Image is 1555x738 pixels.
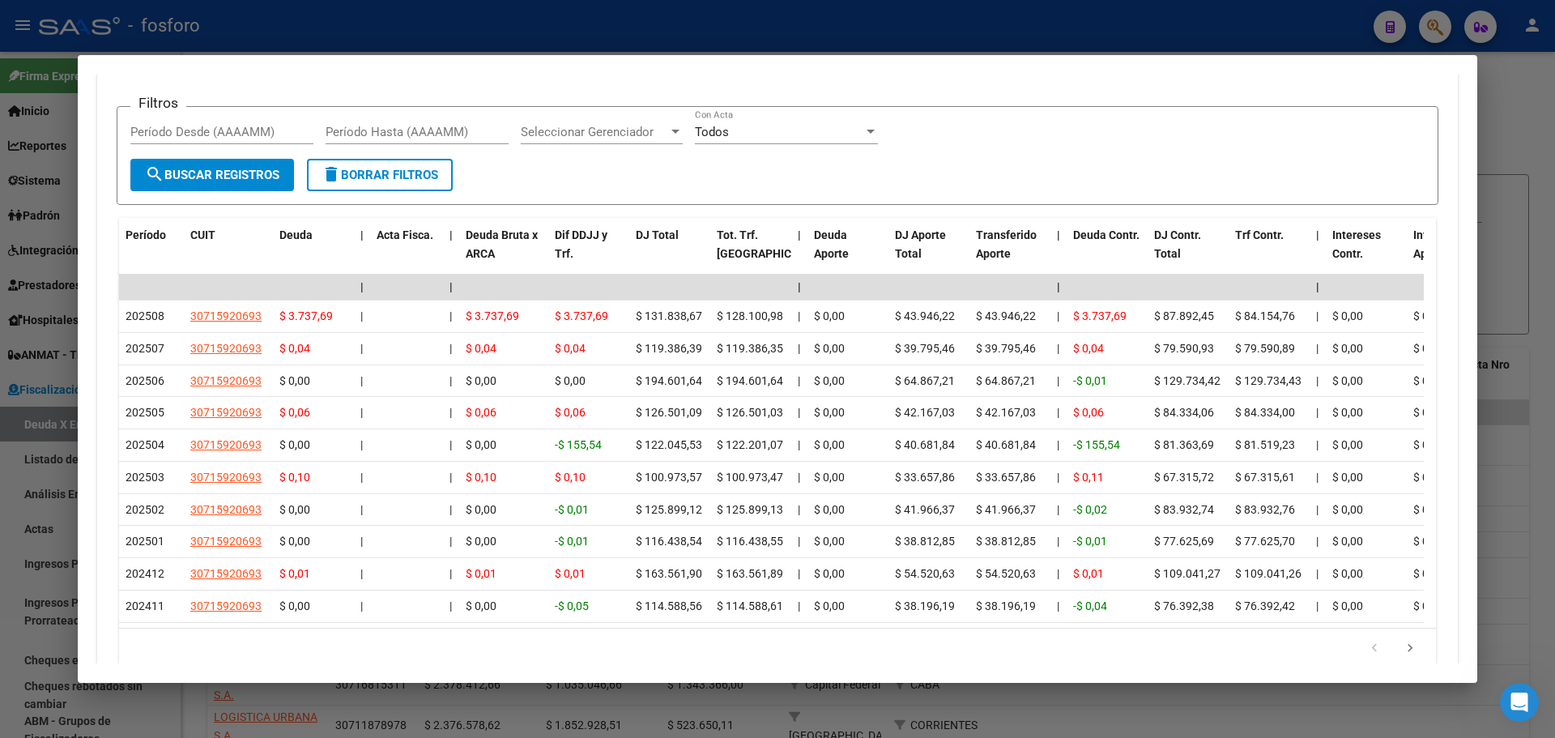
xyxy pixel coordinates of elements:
span: $ 38.812,85 [895,535,955,548]
span: $ 33.657,86 [976,471,1036,484]
button: Buscar Registros [130,159,294,191]
span: $ 0,00 [1332,342,1363,355]
span: $ 81.519,23 [1235,438,1295,451]
span: -$ 0,01 [555,535,589,548]
span: $ 0,00 [1332,599,1363,612]
span: $ 0,04 [555,342,586,355]
span: $ 122.201,07 [717,438,783,451]
span: Seleccionar Gerenciador [521,125,668,139]
span: 30715920693 [190,309,262,322]
span: | [1316,535,1319,548]
span: $ 109.041,26 [1235,567,1302,580]
span: $ 0,06 [279,406,310,419]
span: $ 194.601,64 [636,374,702,387]
span: | [360,503,363,516]
span: | [449,471,452,484]
span: 30715920693 [190,503,262,516]
span: | [1057,406,1059,419]
span: $ 84.334,00 [1235,406,1295,419]
datatable-header-cell: DJ Contr. Total [1148,218,1229,289]
mat-icon: search [145,164,164,184]
span: $ 76.392,42 [1235,599,1295,612]
span: $ 0,01 [466,567,496,580]
span: | [1316,406,1319,419]
span: $ 0,04 [279,342,310,355]
span: $ 84.334,06 [1154,406,1214,419]
span: 202411 [126,599,164,612]
span: | [360,228,364,241]
span: | [1316,503,1319,516]
span: $ 77.625,70 [1235,535,1295,548]
span: $ 0,00 [814,471,845,484]
span: $ 0,00 [466,503,496,516]
span: $ 129.734,43 [1235,374,1302,387]
span: -$ 0,04 [1073,599,1107,612]
span: | [360,599,363,612]
span: | [1316,471,1319,484]
span: $ 0,00 [555,374,586,387]
span: 202507 [126,342,164,355]
span: $ 0,00 [1332,567,1363,580]
span: $ 0,00 [466,438,496,451]
span: $ 84.154,76 [1235,309,1295,322]
span: $ 42.167,03 [895,406,955,419]
span: 30715920693 [190,406,262,419]
datatable-header-cell: Deuda Bruta x ARCA [459,218,548,289]
span: | [1316,599,1319,612]
span: 202501 [126,535,164,548]
span: -$ 0,01 [555,503,589,516]
span: $ 0,00 [814,599,845,612]
span: $ 194.601,64 [717,374,783,387]
span: -$ 0,01 [1073,535,1107,548]
span: $ 0,00 [1332,309,1363,322]
span: Todos [695,125,729,139]
span: $ 54.520,63 [895,567,955,580]
span: 202503 [126,471,164,484]
datatable-header-cell: Deuda Aporte [807,218,888,289]
span: $ 0,00 [1332,438,1363,451]
span: | [360,374,363,387]
span: $ 0,00 [1332,503,1363,516]
span: | [449,309,452,322]
span: | [1316,228,1319,241]
span: | [798,309,800,322]
span: $ 83.932,74 [1154,503,1214,516]
span: 202506 [126,374,164,387]
span: | [449,406,452,419]
span: CUIT [190,228,215,241]
span: | [1316,438,1319,451]
span: 202412 [126,567,164,580]
span: $ 114.588,61 [717,599,783,612]
span: $ 0,06 [466,406,496,419]
span: $ 0,00 [814,406,845,419]
datatable-header-cell: Trf Contr. [1229,218,1310,289]
span: Borrar Filtros [322,168,438,182]
span: -$ 0,01 [1073,374,1107,387]
datatable-header-cell: Deuda Contr. [1067,218,1148,289]
span: | [1057,280,1060,293]
span: Buscar Registros [145,168,279,182]
span: $ 128.100,98 [717,309,783,322]
span: $ 125.899,13 [717,503,783,516]
span: $ 100.973,57 [636,471,702,484]
span: -$ 155,54 [555,438,602,451]
span: $ 0,00 [1413,342,1444,355]
button: Borrar Filtros [307,159,453,191]
span: $ 67.315,61 [1235,471,1295,484]
span: | [360,567,363,580]
span: Deuda Bruta x ARCA [466,228,538,260]
datatable-header-cell: | [354,218,370,289]
span: $ 0,00 [1332,374,1363,387]
span: | [798,599,800,612]
span: $ 3.737,69 [279,309,333,322]
span: $ 39.795,46 [895,342,955,355]
span: 30715920693 [190,471,262,484]
span: Deuda [279,228,313,241]
span: $ 0,00 [279,599,310,612]
span: $ 0,00 [1413,438,1444,451]
span: | [449,599,452,612]
span: $ 40.681,84 [976,438,1036,451]
span: 30715920693 [190,438,262,451]
span: $ 0,00 [279,374,310,387]
span: 30715920693 [190,374,262,387]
